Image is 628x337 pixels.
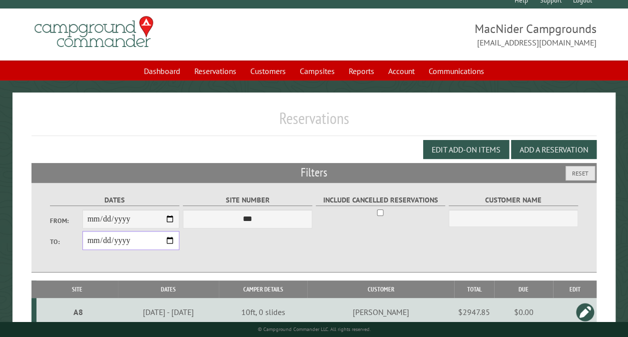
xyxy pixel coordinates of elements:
a: Campsites [294,61,341,80]
label: To: [50,237,82,246]
small: © Campground Commander LLC. All rights reserved. [258,326,371,332]
td: 10ft, 0 slides [219,298,307,326]
th: Due [494,280,553,298]
td: $2947.85 [454,298,494,326]
div: [DATE] - [DATE] [119,307,217,317]
a: Customers [244,61,292,80]
th: Camper Details [219,280,307,298]
label: Include Cancelled Reservations [316,194,445,206]
th: Dates [118,280,219,298]
h2: Filters [31,163,597,182]
label: Dates [50,194,179,206]
a: Reservations [188,61,242,80]
button: Edit Add-on Items [423,140,509,159]
h1: Reservations [31,108,597,136]
th: Customer [307,280,454,298]
td: $0.00 [494,298,553,326]
th: Site [36,280,118,298]
th: Edit [553,280,597,298]
a: Account [382,61,421,80]
th: Total [454,280,494,298]
div: A8 [40,307,116,317]
a: Communications [423,61,490,80]
button: Add a Reservation [511,140,597,159]
span: MacNider Campgrounds [EMAIL_ADDRESS][DOMAIN_NAME] [314,20,597,48]
a: Dashboard [138,61,186,80]
label: From: [50,216,82,225]
button: Reset [566,166,595,180]
label: Site Number [183,194,312,206]
a: Reports [343,61,380,80]
img: Campground Commander [31,12,156,51]
td: [PERSON_NAME] [307,298,454,326]
label: Customer Name [449,194,578,206]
